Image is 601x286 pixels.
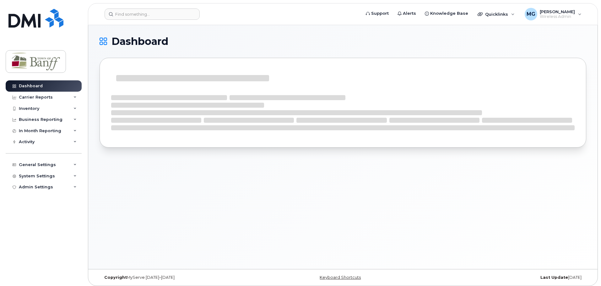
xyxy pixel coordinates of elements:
div: [DATE] [424,275,586,280]
span: Dashboard [111,37,168,46]
strong: Last Update [540,275,568,280]
strong: Copyright [104,275,127,280]
div: MyServe [DATE]–[DATE] [100,275,262,280]
a: Keyboard Shortcuts [320,275,361,280]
